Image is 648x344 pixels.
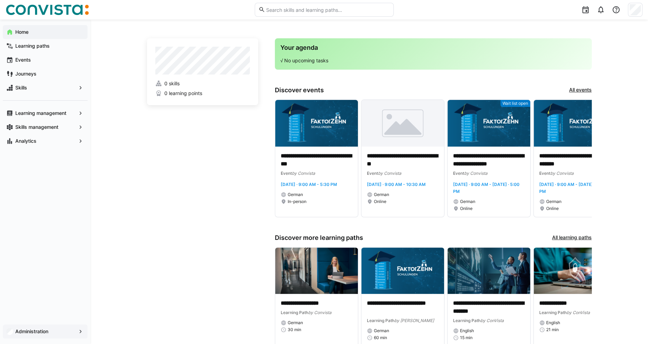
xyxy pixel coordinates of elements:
[280,57,586,64] p: √ No upcoming tasks
[275,100,358,147] img: image
[481,318,504,323] span: by ConVista
[546,206,559,211] span: Online
[453,318,481,323] span: Learning Path
[361,100,444,147] img: image
[460,206,473,211] span: Online
[374,199,386,204] span: Online
[374,328,389,334] span: German
[550,171,574,176] span: by Convista
[502,101,528,106] span: Wait list open
[453,182,519,194] span: [DATE] · 9:00 AM - [DATE] · 5:00 PM
[569,86,592,94] a: All events
[288,192,303,197] span: German
[288,320,303,326] span: German
[460,199,475,204] span: German
[367,318,394,323] span: Learning Path
[453,171,464,176] span: Event
[460,335,473,341] span: 15 min
[374,335,387,341] span: 60 min
[361,248,444,294] img: image
[539,171,550,176] span: Event
[288,199,306,204] span: In-person
[539,310,567,315] span: Learning Path
[275,86,324,94] h3: Discover events
[292,171,315,176] span: by Convista
[155,80,250,87] a: 0 skills
[394,318,434,323] span: by [PERSON_NAME]
[448,100,530,147] img: image
[281,171,292,176] span: Event
[164,80,179,87] span: 0 skills
[275,248,358,294] img: image
[552,234,592,242] a: All learning paths
[275,234,363,242] h3: Discover more learning paths
[546,199,561,204] span: German
[448,248,530,294] img: image
[308,310,331,315] span: by Convista
[367,182,426,187] span: [DATE] · 9:00 AM - 10:30 AM
[567,310,590,315] span: by ConVista
[378,171,401,176] span: by Convista
[534,248,616,294] img: image
[367,171,378,176] span: Event
[374,192,389,197] span: German
[281,310,308,315] span: Learning Path
[539,182,606,194] span: [DATE] · 9:00 AM - [DATE] · 5:00 PM
[546,327,559,333] span: 21 min
[265,7,389,13] input: Search skills and learning paths…
[164,90,202,97] span: 0 learning points
[464,171,487,176] span: by Convista
[288,327,301,333] span: 30 min
[281,182,337,187] span: [DATE] · 9:00 AM - 5:30 PM
[460,328,474,334] span: English
[534,100,616,147] img: image
[546,320,560,326] span: English
[280,44,586,52] h3: Your agenda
